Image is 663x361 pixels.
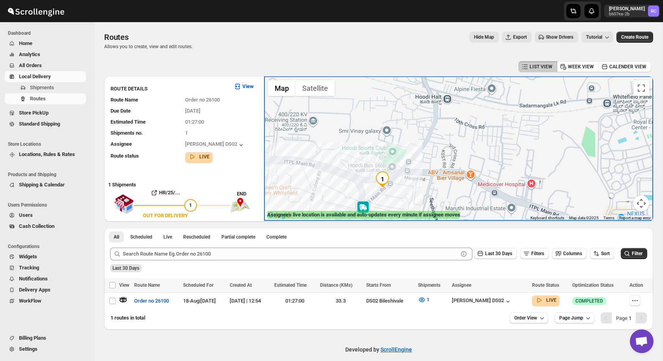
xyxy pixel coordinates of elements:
button: Order no 26100 [129,295,174,307]
span: Page Jump [559,315,583,321]
span: Store PickUp [19,110,49,116]
span: Due Date [110,108,131,114]
span: LIST VIEW [530,64,552,70]
button: Tracking [5,262,86,273]
span: Route Status [532,282,559,288]
button: WEEK VIEW [557,61,599,72]
img: shop.svg [114,189,134,220]
button: Delivery Apps [5,284,86,295]
div: 01:27:00 [274,297,316,305]
button: Cash Collection [5,221,86,232]
a: Open chat [630,329,654,353]
b: 1 Shipments [104,178,136,188]
p: [PERSON_NAME] [609,6,645,12]
button: LIVE [535,296,556,304]
span: CALENDER VIEW [609,64,646,70]
span: Order View [514,315,537,321]
span: Scheduled [130,234,152,240]
span: Optimization Status [572,282,614,288]
button: Widgets [5,251,86,262]
span: Notifications [19,276,48,282]
span: Route status [110,153,139,159]
span: COMPLETED [575,298,603,304]
button: Export [502,32,532,43]
button: [PERSON_NAME] DS02 [185,141,245,149]
button: WorkFlow [5,295,86,306]
span: Create Route [621,34,648,40]
span: 1 [185,130,188,136]
span: View [119,282,129,288]
span: WEEK VIEW [568,64,594,70]
label: Assignee's live location is available and auto-updates every minute if assignee moves [267,211,460,219]
span: Routes [30,96,46,102]
span: Billing Plans [19,335,46,341]
img: Google [266,211,292,221]
span: Standard Shipping [19,121,60,127]
div: 33.3 [320,297,361,305]
span: 1 [427,297,429,303]
button: All Orders [5,60,86,71]
span: Shipments [418,282,440,288]
div: [DATE] | 12:54 [230,297,270,305]
span: Sort [601,251,610,256]
span: Store Locations [8,141,89,147]
button: Locations, Rules & Rates [5,149,86,160]
span: Dashboard [8,30,89,36]
span: Delivery Apps [19,287,51,293]
p: Allows you to create, view and edit routes. [104,43,193,50]
span: Distance (KMs) [320,282,352,288]
span: Configurations [8,243,89,250]
span: Filter [632,251,642,256]
button: HR/25/... [134,186,197,199]
b: View [242,83,254,89]
button: Toggle fullscreen view [633,80,649,96]
button: Tutorial [581,32,613,43]
button: User menu [604,5,660,17]
span: Columns [563,251,582,256]
button: Analytics [5,49,86,60]
button: Create Route [616,32,653,43]
span: Local Delivery [19,73,51,79]
img: ScrollEngine [6,1,66,21]
span: Tutorial [586,34,602,40]
div: OUT FOR DELIVERY [143,212,188,220]
span: Route Name [134,282,160,288]
span: Locations, Rules & Rates [19,151,75,157]
button: View [229,80,258,93]
b: HR/25/... [159,190,180,196]
span: [DATE] [185,108,200,114]
button: Sort [590,248,614,259]
button: Map action label [469,32,499,43]
span: 01:27:00 [185,119,204,125]
p: b607ea-2b [609,12,645,17]
span: Widgets [19,254,37,259]
div: DS02 Bileshivale [366,297,413,305]
button: Columns [552,248,587,259]
b: 1 [629,315,631,321]
span: Export [513,34,527,40]
button: LIST VIEW [519,61,557,72]
button: CALENDER VIEW [598,61,651,72]
button: [PERSON_NAME] DS02 [452,297,512,305]
nav: Pagination [601,312,647,323]
button: Order View [509,312,548,323]
div: END [237,190,260,198]
span: Hide Map [474,34,494,40]
button: LIVE [188,153,210,161]
a: Report a map error [619,216,651,220]
button: Page Jump [554,312,594,323]
span: Order no 26100 [185,97,220,103]
span: Shipments no. [110,130,143,136]
a: Open this area in Google Maps (opens a new window) [266,211,292,221]
button: Last 30 Days [474,248,517,259]
button: Show street map [268,80,296,96]
button: Users [5,210,86,221]
span: Home [19,40,32,46]
button: Settings [5,344,86,355]
div: 1 [375,171,390,187]
span: 1 routes in total [110,315,145,321]
button: Filters [520,248,549,259]
text: RC [651,9,656,14]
